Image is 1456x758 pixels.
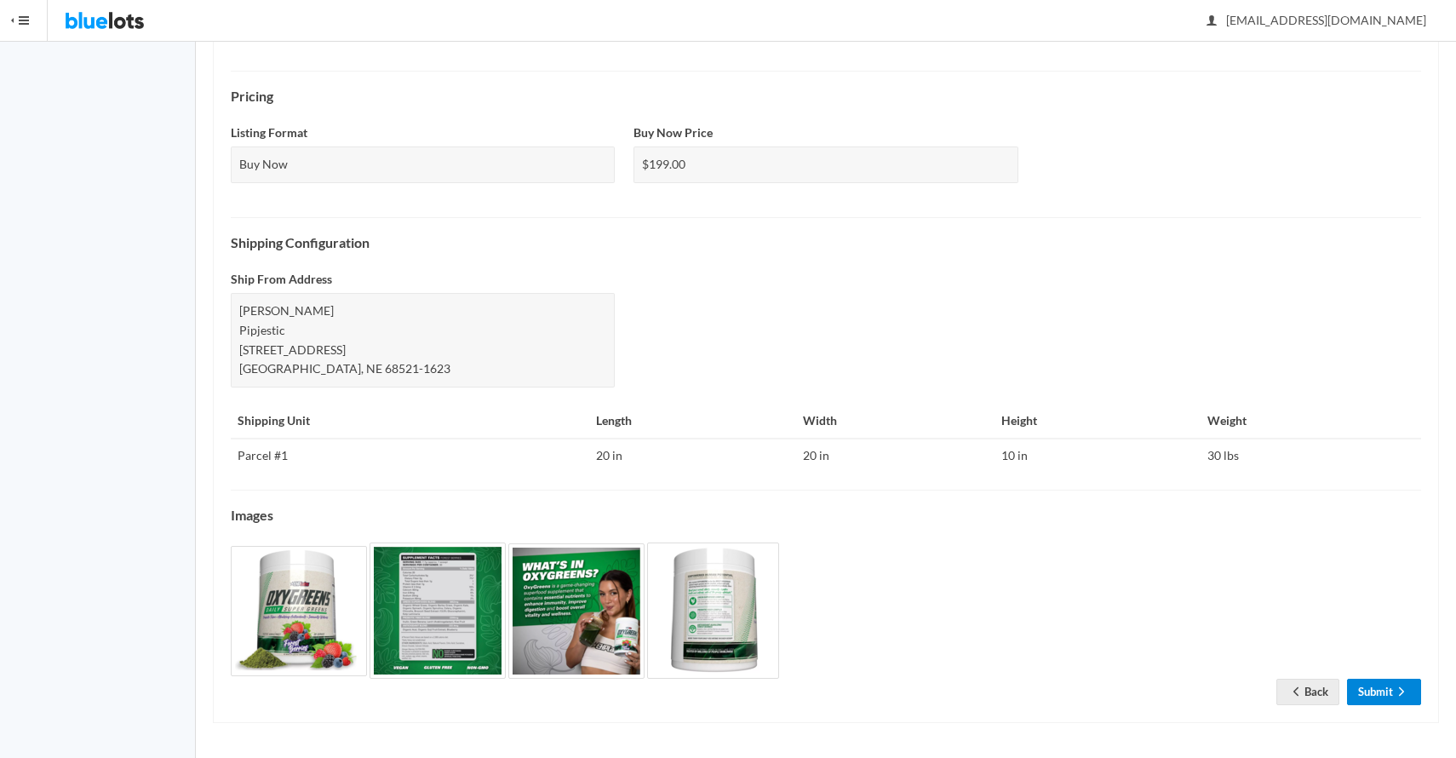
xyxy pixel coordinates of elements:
a: Submitarrow forward [1347,679,1421,705]
th: Width [796,405,995,439]
ion-icon: arrow forward [1393,685,1410,701]
span: [EMAIL_ADDRESS][DOMAIN_NAME] [1207,13,1426,27]
label: Ship From Address [231,270,332,290]
div: [PERSON_NAME] Pipjestic [STREET_ADDRESS] [GEOGRAPHIC_DATA], NE 68521-1623 [231,293,615,387]
h4: Pricing [231,89,1421,104]
td: 10 in [995,439,1201,473]
label: Listing Format [231,123,307,143]
td: 20 in [589,439,795,473]
td: 30 lbs [1201,439,1421,473]
ion-icon: arrow back [1287,685,1304,701]
h4: Shipping Configuration [231,235,1421,250]
th: Shipping Unit [231,405,589,439]
ion-icon: person [1203,14,1220,30]
img: 92d2d114-234a-47a7-911e-6efb77b0b0b0-1755714299.png [370,543,506,679]
a: arrow backBack [1276,679,1339,705]
td: 20 in [796,439,995,473]
h4: Images [231,508,1421,523]
img: 8b73fcb4-0598-4284-a81f-76f5790f586f-1755714299.png [231,546,367,676]
td: Parcel #1 [231,439,589,473]
div: Buy Now [231,146,615,183]
th: Weight [1201,405,1421,439]
label: Buy Now Price [633,123,713,143]
div: $199.00 [633,146,1017,183]
th: Height [995,405,1201,439]
img: a3158447-3466-40fc-95fb-2f733215981c-1755714300.png [508,543,645,679]
th: Length [589,405,795,439]
img: 12a883b4-61bc-420f-967e-4f561188bc42-1755714301.png [647,543,779,679]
